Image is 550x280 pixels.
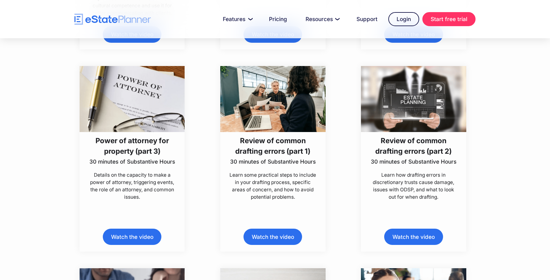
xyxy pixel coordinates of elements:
p: Learn how drafting errors in discretionary trusts cause damage, issues with ODSP, and what to loo... [370,171,458,201]
p: Details on the capacity to make a power of attorney, triggering events, the role of an attorney, ... [88,171,176,201]
a: Review of common drafting errors (part 2)30 minutes of Substantive HoursLearn how drafting errors... [361,66,466,201]
a: Watch the video [243,229,302,245]
p: 30 minutes of Substantive Hours [88,158,176,166]
a: home [74,14,151,25]
h3: Review of common drafting errors (part 1) [229,135,317,157]
p: Learn some practical steps to include in your drafting process, specific areas of concern, and ho... [229,171,317,201]
a: Watch the video [103,229,161,245]
p: 30 minutes of Substantive Hours [229,158,317,166]
h3: Review of common drafting errors (part 2) [370,135,458,157]
a: Support [349,13,385,26]
a: Review of common drafting errors (part 1)30 minutes of Substantive HoursLearn some practical step... [220,66,326,201]
a: Power of attorney for property (part 3)30 minutes of Substantive HoursDetails on the capacity to ... [80,66,185,201]
h3: Power of attorney for property (part 3) [88,135,176,157]
a: Pricing [261,13,295,26]
a: Features [215,13,258,26]
a: Start free trial [422,12,476,26]
a: Watch the video [384,229,443,245]
a: Login [388,12,419,26]
p: 30 minutes of Substantive Hours [370,158,458,166]
a: Resources [298,13,346,26]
